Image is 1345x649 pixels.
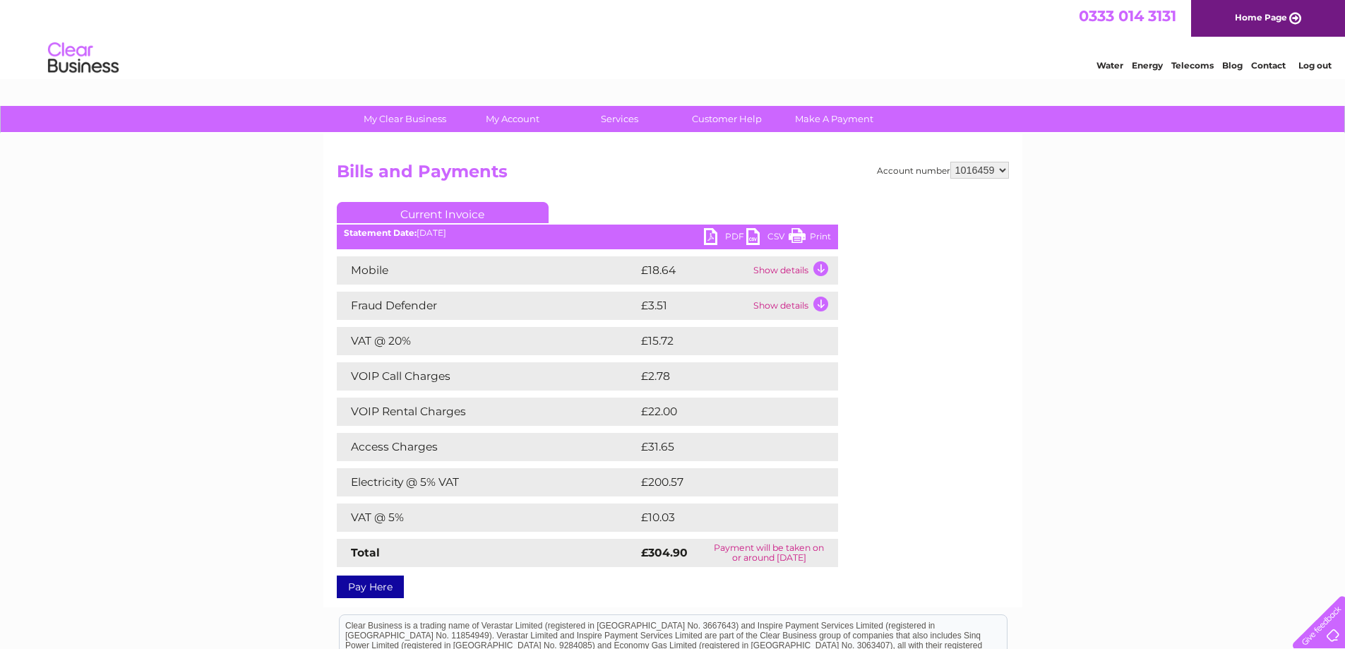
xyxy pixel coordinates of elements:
a: Make A Payment [776,106,892,132]
td: VAT @ 5% [337,504,638,532]
td: £10.03 [638,504,808,532]
strong: £304.90 [641,546,688,559]
td: £15.72 [638,327,808,355]
a: Telecoms [1171,60,1214,71]
td: £18.64 [638,256,750,285]
td: £2.78 [638,362,805,391]
td: Access Charges [337,433,638,461]
a: Current Invoice [337,202,549,223]
div: Clear Business is a trading name of Verastar Limited (registered in [GEOGRAPHIC_DATA] No. 3667643... [340,8,1007,69]
td: Fraud Defender [337,292,638,320]
a: Contact [1251,60,1286,71]
a: Customer Help [669,106,785,132]
a: 0333 014 3131 [1079,7,1176,25]
a: My Clear Business [347,106,463,132]
td: Payment will be taken on or around [DATE] [700,539,838,567]
td: £22.00 [638,398,810,426]
img: logo.png [47,37,119,80]
td: Mobile [337,256,638,285]
a: PDF [704,228,746,249]
a: Pay Here [337,576,404,598]
td: VAT @ 20% [337,327,638,355]
td: Show details [750,292,838,320]
td: Electricity @ 5% VAT [337,468,638,496]
a: Print [789,228,831,249]
b: Statement Date: [344,227,417,238]
td: VOIP Rental Charges [337,398,638,426]
td: £3.51 [638,292,750,320]
td: £31.65 [638,433,808,461]
a: Water [1096,60,1123,71]
a: Services [561,106,678,132]
td: £200.57 [638,468,813,496]
strong: Total [351,546,380,559]
td: VOIP Call Charges [337,362,638,391]
div: [DATE] [337,228,838,238]
div: Account number [877,162,1009,179]
a: My Account [454,106,570,132]
a: Blog [1222,60,1243,71]
td: Show details [750,256,838,285]
a: CSV [746,228,789,249]
h2: Bills and Payments [337,162,1009,189]
a: Log out [1298,60,1332,71]
a: Energy [1132,60,1163,71]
